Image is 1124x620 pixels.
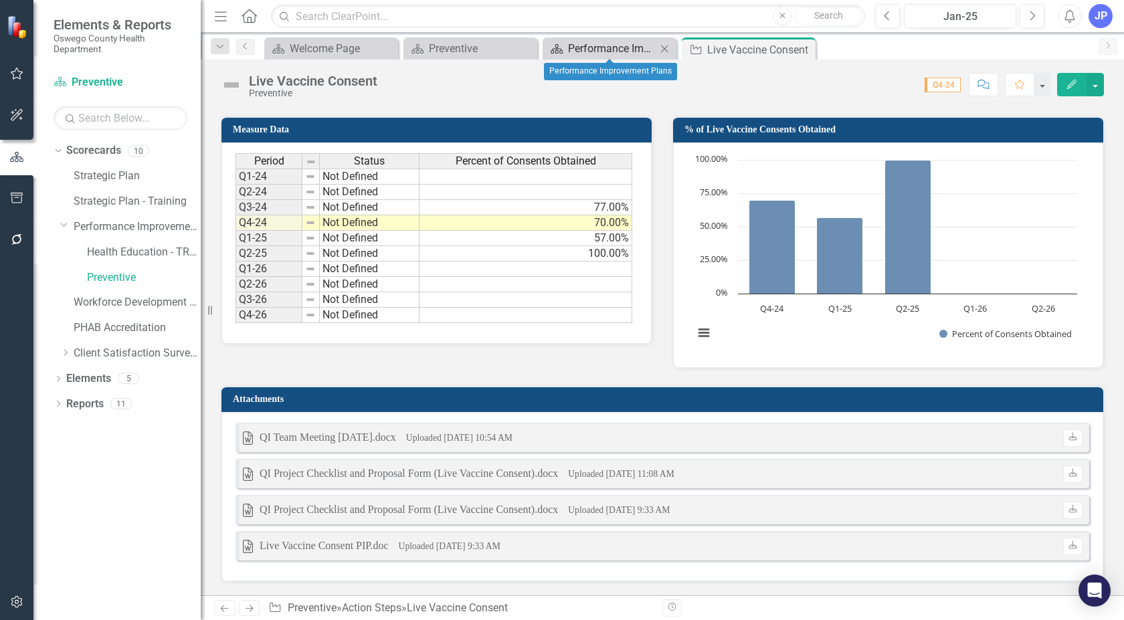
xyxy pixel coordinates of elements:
div: Live Vaccine Consent [407,601,508,614]
div: Welcome Page [290,40,395,57]
div: Chart. Highcharts interactive chart. [687,153,1089,354]
text: Q4-24 [760,302,784,314]
span: Status [354,155,385,167]
td: Not Defined [320,292,419,308]
img: ClearPoint Strategy [7,15,30,39]
td: Q2-26 [236,277,302,292]
td: Q3-24 [236,200,302,215]
button: JP [1089,4,1113,28]
div: QI Project Checklist and Proposal Form (Live Vaccine Consent).docx [260,502,558,518]
img: 8DAGhfEEPCf229AAAAAElFTkSuQmCC [305,310,316,320]
div: Performance Improvement Plans [544,63,677,80]
img: 8DAGhfEEPCf229AAAAAElFTkSuQmCC [305,202,316,213]
img: 8DAGhfEEPCf229AAAAAElFTkSuQmCC [306,157,316,167]
span: Search [814,10,843,21]
div: Performance Improvement Plans [568,40,656,57]
a: Scorecards [66,143,121,159]
text: 25.00% [700,253,728,265]
path: Q2-25, 100. Percent of Consents Obtained. [885,160,931,294]
input: Search ClearPoint... [271,5,865,28]
a: Preventive [288,601,337,614]
td: Not Defined [320,200,419,215]
button: View chart menu, Chart [694,324,713,342]
a: Action Steps [342,601,401,614]
path: Q4-24, 70. Percent of Consents Obtained. [749,200,795,294]
div: » » [268,601,652,616]
text: 50.00% [700,219,728,231]
div: QI Team Meeting [DATE].docx [260,430,396,445]
text: 75.00% [700,186,728,198]
td: 100.00% [419,246,632,262]
img: 8DAGhfEEPCf229AAAAAElFTkSuQmCC [305,279,316,290]
div: Live Vaccine Consent [249,74,377,88]
a: Health Education - TRAINING [87,245,201,260]
text: Q1-25 [828,302,852,314]
a: Preventive [54,75,187,90]
img: 8DAGhfEEPCf229AAAAAElFTkSuQmCC [305,171,316,182]
div: 10 [128,145,149,157]
img: 8DAGhfEEPCf229AAAAAElFTkSuQmCC [305,217,316,228]
small: Oswego County Health Department [54,33,187,55]
div: Live Vaccine Consent [707,41,812,58]
td: Q4-26 [236,308,302,323]
img: 8DAGhfEEPCf229AAAAAElFTkSuQmCC [305,233,316,243]
a: Strategic Plan [74,169,201,184]
td: Q1-24 [236,169,302,185]
td: Not Defined [320,169,419,185]
text: Q2-26 [1032,302,1055,314]
div: 11 [110,398,132,409]
path: Q1-25, 57. Percent of Consents Obtained. [817,217,863,294]
td: Q2-25 [236,246,302,262]
a: Workforce Development Plan [74,295,201,310]
text: Q1-26 [963,302,987,314]
a: Strategic Plan - Training [74,194,201,209]
a: Welcome Page [268,40,395,57]
text: 0% [716,286,728,298]
td: Not Defined [320,246,419,262]
text: Q2-25 [896,302,919,314]
img: 8DAGhfEEPCf229AAAAAElFTkSuQmCC [305,248,316,259]
button: Jan-25 [904,4,1016,28]
a: PHAB Accreditation [74,320,201,336]
td: Q4-24 [236,215,302,231]
svg: Interactive chart [687,153,1084,354]
td: 70.00% [419,215,632,231]
td: 57.00% [419,231,632,246]
img: 8DAGhfEEPCf229AAAAAElFTkSuQmCC [305,264,316,274]
button: Show Percent of Consents Obtained [939,328,1072,340]
td: Q1-26 [236,262,302,277]
h3: Measure Data [233,124,645,134]
td: Q2-24 [236,185,302,200]
span: Q4-24 [925,78,961,92]
div: Open Intercom Messenger [1079,575,1111,607]
div: Jan-25 [909,9,1012,25]
td: Not Defined [320,231,419,246]
td: Not Defined [320,215,419,231]
text: 100.00% [695,152,728,165]
small: Uploaded [DATE] 10:54 AM [406,433,512,443]
span: Percent of Consents Obtained [456,155,596,167]
h3: % of Live Vaccine Consents Obtained [684,124,1097,134]
a: Preventive [407,40,534,57]
td: 77.00% [419,200,632,215]
div: QI Project Checklist and Proposal Form (Live Vaccine Consent).docx [260,466,558,482]
small: Uploaded [DATE] 9:33 AM [568,505,670,515]
img: Not Defined [221,74,242,96]
td: Not Defined [320,262,419,277]
input: Search Below... [54,106,187,130]
img: 8DAGhfEEPCf229AAAAAElFTkSuQmCC [305,294,316,305]
div: Preventive [249,88,377,98]
a: Performance Improvement Plans [74,219,201,235]
div: Live Vaccine Consent PIP.doc [260,538,389,554]
td: Not Defined [320,308,419,323]
a: Preventive [87,270,201,286]
span: Period [254,155,284,167]
a: Elements [66,371,111,387]
td: Q3-26 [236,292,302,308]
a: Performance Improvement Plans [546,40,656,57]
a: Reports [66,397,104,412]
div: 5 [118,373,139,385]
td: Q1-25 [236,231,302,246]
h3: Attachments [233,394,1097,404]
